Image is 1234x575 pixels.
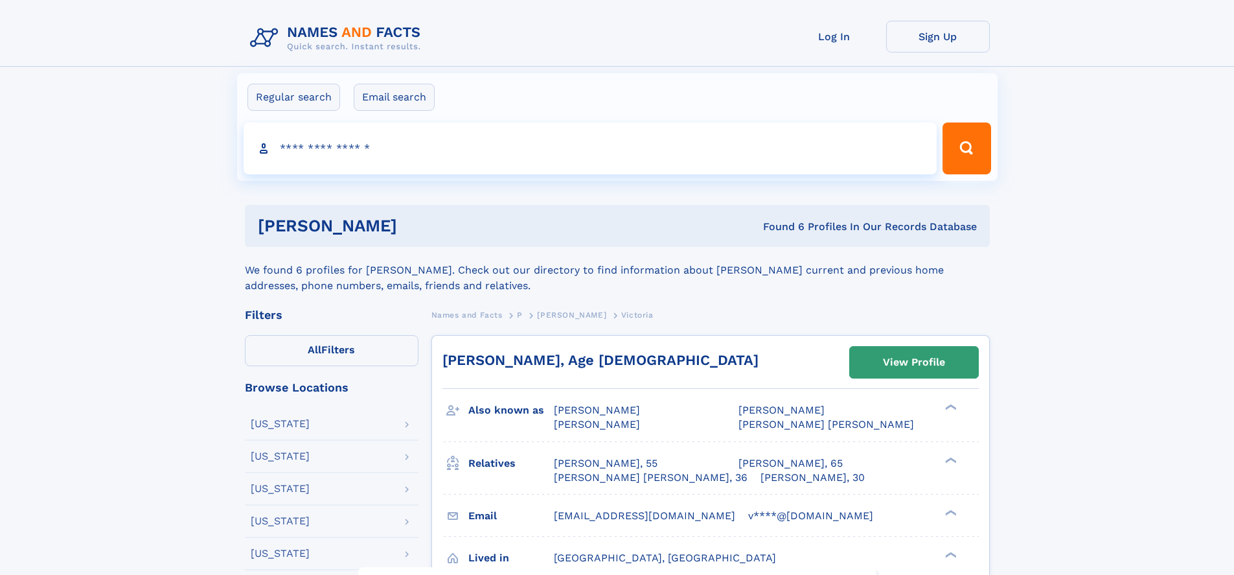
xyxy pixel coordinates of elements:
a: [PERSON_NAME], 65 [738,456,843,471]
a: [PERSON_NAME], 30 [760,471,865,485]
a: Sign Up [886,21,990,53]
div: [US_STATE] [251,451,310,462]
span: [PERSON_NAME] [537,311,606,320]
span: Victoria [621,311,654,320]
div: Filters [245,309,418,321]
div: Browse Locations [245,382,418,393]
a: [PERSON_NAME] [537,307,606,323]
div: ❯ [942,403,957,412]
h3: Also known as [468,399,554,421]
div: ❯ [942,550,957,559]
h1: [PERSON_NAME] [258,218,580,234]
span: [PERSON_NAME] [PERSON_NAME] [738,418,914,430]
span: [PERSON_NAME] [738,404,825,416]
span: P [517,311,523,320]
h3: Lived in [468,547,554,569]
button: Search Button [943,123,990,174]
a: P [517,307,523,323]
span: [EMAIL_ADDRESS][DOMAIN_NAME] [554,510,735,522]
a: Names and Facts [431,307,503,323]
div: View Profile [883,347,945,377]
a: Log In [783,21,886,53]
div: [US_STATE] [251,484,310,494]
a: [PERSON_NAME], 55 [554,456,657,471]
h3: Relatives [468,452,554,475]
label: Email search [354,84,435,111]
div: ❯ [942,508,957,517]
div: [US_STATE] [251,516,310,526]
div: We found 6 profiles for [PERSON_NAME]. Check out our directory to find information about [PERSON_... [245,247,990,294]
a: View Profile [850,347,978,378]
span: [GEOGRAPHIC_DATA], [GEOGRAPHIC_DATA] [554,552,776,564]
label: Regular search [247,84,340,111]
a: [PERSON_NAME] [PERSON_NAME], 36 [554,471,748,485]
a: [PERSON_NAME], Age [DEMOGRAPHIC_DATA] [442,352,759,368]
span: [PERSON_NAME] [554,418,640,430]
label: Filters [245,335,418,366]
input: search input [244,123,937,174]
div: [US_STATE] [251,548,310,559]
img: Logo Names and Facts [245,21,431,56]
span: [PERSON_NAME] [554,404,640,416]
div: Found 6 Profiles In Our Records Database [580,220,977,234]
span: All [308,344,321,356]
div: [US_STATE] [251,419,310,429]
h3: Email [468,505,554,527]
div: ❯ [942,456,957,464]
